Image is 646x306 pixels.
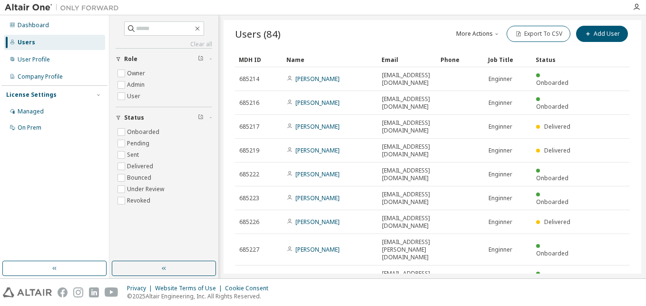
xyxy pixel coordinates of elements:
[544,218,570,226] span: Delivered
[382,52,433,67] div: Email
[155,285,225,292] div: Website Terms of Use
[18,124,41,132] div: On Prem
[127,79,147,91] label: Admin
[382,167,432,182] span: [EMAIL_ADDRESS][DOMAIN_NAME]
[89,287,99,297] img: linkedin.svg
[489,147,512,154] span: Enginner
[198,55,204,63] span: Clear filter
[286,52,374,67] div: Name
[536,52,576,67] div: Status
[127,161,155,172] label: Delivered
[225,285,274,292] div: Cookie Consent
[127,91,142,102] label: User
[295,122,340,131] a: [PERSON_NAME]
[18,56,50,63] div: User Profile
[489,194,512,202] span: Enginner
[382,191,432,206] span: [EMAIL_ADDRESS][DOMAIN_NAME]
[239,218,259,226] span: 685226
[382,71,432,87] span: [EMAIL_ADDRESS][DOMAIN_NAME]
[127,149,141,161] label: Sent
[239,99,259,107] span: 685216
[124,114,144,122] span: Status
[239,52,279,67] div: MDH ID
[116,41,212,48] a: Clear all
[488,52,528,67] div: Job Title
[73,287,83,297] img: instagram.svg
[295,273,340,281] a: [PERSON_NAME]
[295,218,340,226] a: [PERSON_NAME]
[127,195,152,206] label: Revoked
[489,218,512,226] span: Enginner
[239,147,259,154] span: 685219
[5,3,124,12] img: Altair One
[536,79,568,87] span: Onboarded
[127,172,153,184] label: Bounced
[576,26,628,42] button: Add User
[127,68,147,79] label: Owner
[295,194,340,202] a: [PERSON_NAME]
[536,174,568,182] span: Onboarded
[536,198,568,206] span: Onboarded
[116,49,212,70] button: Role
[18,73,63,81] div: Company Profile
[489,99,512,107] span: Enginner
[3,287,52,297] img: altair_logo.svg
[489,246,512,254] span: Enginner
[295,245,340,254] a: [PERSON_NAME]
[58,287,68,297] img: facebook.svg
[295,99,340,107] a: [PERSON_NAME]
[18,21,49,29] div: Dashboard
[536,102,568,111] span: Onboarded
[507,26,570,42] button: Export To CSV
[239,194,259,202] span: 685223
[127,138,151,149] label: Pending
[295,146,340,154] a: [PERSON_NAME]
[536,249,568,257] span: Onboarded
[124,55,137,63] span: Role
[239,246,259,254] span: 685227
[489,123,512,131] span: Enginner
[382,95,432,111] span: [EMAIL_ADDRESS][DOMAIN_NAME]
[382,143,432,158] span: [EMAIL_ADDRESS][DOMAIN_NAME]
[239,75,259,83] span: 685214
[489,171,512,178] span: Enginner
[127,285,155,292] div: Privacy
[455,26,501,42] button: More Actions
[382,119,432,134] span: [EMAIL_ADDRESS][DOMAIN_NAME]
[440,52,480,67] div: Phone
[239,123,259,131] span: 685217
[127,292,274,300] p: © 2025 Altair Engineering, Inc. All Rights Reserved.
[116,107,212,128] button: Status
[127,184,166,195] label: Under Review
[544,122,570,131] span: Delivered
[382,270,432,285] span: [EMAIL_ADDRESS][DOMAIN_NAME]
[18,108,44,115] div: Managed
[382,238,432,261] span: [EMAIL_ADDRESS][PERSON_NAME][DOMAIN_NAME]
[489,75,512,83] span: Enginner
[198,114,204,122] span: Clear filter
[127,126,161,138] label: Onboarded
[105,287,118,297] img: youtube.svg
[235,27,281,41] span: Users (84)
[295,75,340,83] a: [PERSON_NAME]
[6,91,57,99] div: License Settings
[239,171,259,178] span: 685222
[18,39,35,46] div: Users
[295,170,340,178] a: [PERSON_NAME]
[544,146,570,154] span: Delivered
[382,214,432,230] span: [EMAIL_ADDRESS][DOMAIN_NAME]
